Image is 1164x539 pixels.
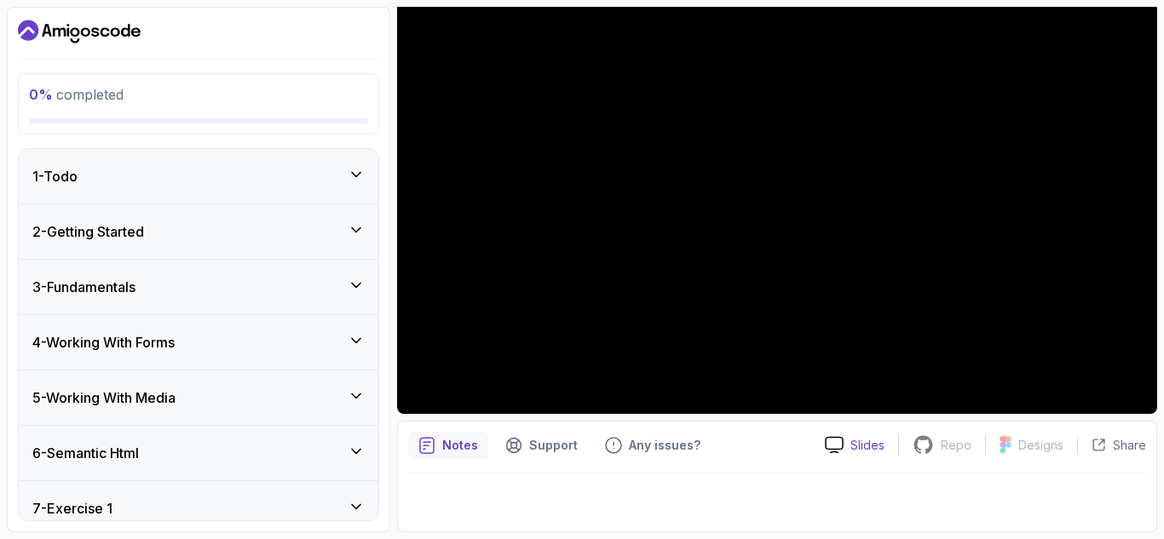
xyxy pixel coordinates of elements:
p: Any issues? [629,437,700,454]
p: Repo [941,437,971,454]
p: Designs [1018,437,1063,454]
h3: 2 - Getting Started [32,221,144,242]
button: 1-Todo [19,149,378,204]
h3: 7 - Exercise 1 [32,498,112,519]
h3: 1 - Todo [32,166,78,186]
a: Slides [811,436,898,454]
button: Support button [495,432,588,459]
button: notes button [408,432,488,459]
button: Feedback button [595,432,711,459]
p: Support [529,437,578,454]
button: 7-Exercise 1 [19,481,378,536]
p: Slides [850,437,885,454]
button: 4-Working With Forms [19,315,378,370]
h3: 6 - Semantic Html [32,443,139,463]
h3: 3 - Fundamentals [32,277,135,297]
button: 2-Getting Started [19,204,378,259]
button: 3-Fundamentals [19,260,378,314]
button: Share [1077,437,1146,454]
h3: 5 - Working With Media [32,387,176,408]
button: 5-Working With Media [19,370,378,425]
span: completed [29,86,124,103]
span: 0 % [29,86,53,103]
p: Share [1113,437,1146,454]
a: Dashboard [18,18,141,45]
p: Notes [442,437,478,454]
h3: 4 - Working With Forms [32,332,175,353]
button: 6-Semantic Html [19,426,378,480]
